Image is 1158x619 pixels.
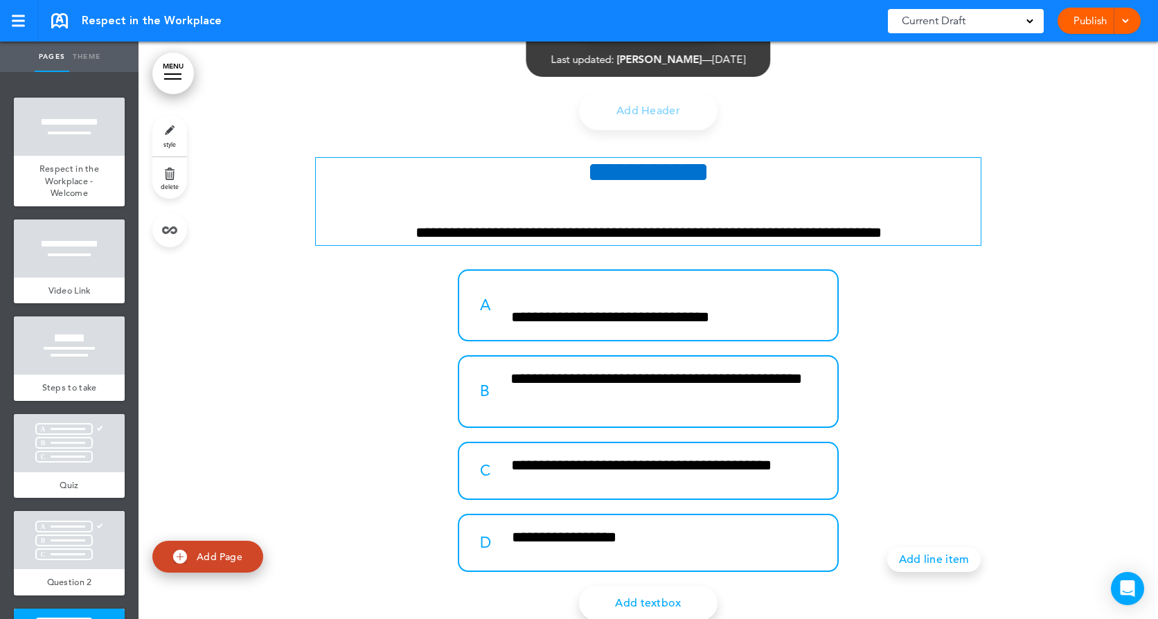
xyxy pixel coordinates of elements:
[1068,8,1112,34] a: Publish
[173,550,187,564] img: add.svg
[470,384,510,399] div: B
[35,42,69,72] a: Pages
[47,576,92,588] span: Question 2
[551,54,746,64] div: —
[887,547,981,572] a: Add line item
[470,535,512,550] div: D
[579,91,718,130] a: Add Header
[60,479,78,491] span: Quiz
[152,157,187,199] a: delete
[163,140,176,148] span: style
[14,156,125,206] a: Respect in the Workplace - Welcome
[617,53,702,66] span: [PERSON_NAME]
[470,298,511,313] div: A
[39,163,99,199] span: Respect in the Workplace - Welcome
[152,115,187,156] a: style
[82,13,222,28] span: Respect in the Workplace
[470,463,511,478] div: C
[197,550,242,563] span: Add Page
[42,382,97,393] span: Steps to take
[14,472,125,499] a: Quiz
[1111,572,1144,605] div: Open Intercom Messenger
[152,541,263,573] a: Add Page
[14,569,125,595] a: Question 2
[14,375,125,401] a: Steps to take
[14,278,125,304] a: Video Link
[551,53,614,66] span: Last updated:
[713,53,746,66] span: [DATE]
[152,53,194,94] a: MENU
[161,182,179,190] span: delete
[69,42,104,72] a: Theme
[902,11,965,30] span: Current Draft
[48,285,91,296] span: Video Link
